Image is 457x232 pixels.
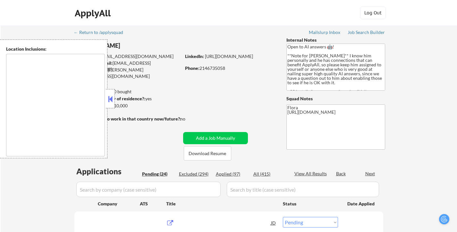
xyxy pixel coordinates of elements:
input: Search by title (case sensitive) [227,182,379,197]
a: [URL][DOMAIN_NAME] [205,54,253,59]
div: [EMAIL_ADDRESS][DOMAIN_NAME] [75,60,181,72]
div: ApplyAll [75,8,113,19]
div: View All Results [294,170,329,177]
div: Job Search Builder [348,30,385,35]
div: Back [336,170,346,177]
div: [PERSON_NAME][EMAIL_ADDRESS][DOMAIN_NAME] [74,67,181,79]
div: Excluded (294) [179,171,211,177]
div: ← Return to /applysquad [74,30,129,35]
button: Add a Job Manually [183,132,248,144]
div: 2146735058 [185,65,276,71]
div: yes [74,95,179,102]
div: Next [365,170,376,177]
div: Location Inclusions: [6,46,105,52]
div: Pending (24) [142,171,174,177]
div: Date Applied [347,201,376,207]
div: JD [270,217,277,228]
div: Applied (97) [216,171,248,177]
div: no [180,116,199,122]
div: Squad Notes [286,95,385,102]
div: Company [98,201,140,207]
button: Log Out [360,6,386,19]
div: ATS [140,201,166,207]
div: [EMAIL_ADDRESS][DOMAIN_NAME] [75,53,181,60]
div: All (415) [253,171,285,177]
a: ← Return to /applysquad [74,30,129,36]
input: Search by company (case sensitive) [76,182,221,197]
button: Download Resume [184,146,231,161]
div: Title [166,201,277,207]
div: 97 sent / 220 bought [74,88,181,95]
div: Mailslurp Inbox [309,30,341,35]
strong: Will need Visa to work in that country now/future?: [74,116,181,121]
div: $210,000 [74,103,181,109]
div: [PERSON_NAME] [74,42,206,50]
strong: Phone: [185,65,199,71]
a: Mailslurp Inbox [309,30,341,36]
div: Status [283,198,338,209]
div: Internal Notes [286,37,385,43]
div: Applications [76,168,140,175]
strong: LinkedIn: [185,54,204,59]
